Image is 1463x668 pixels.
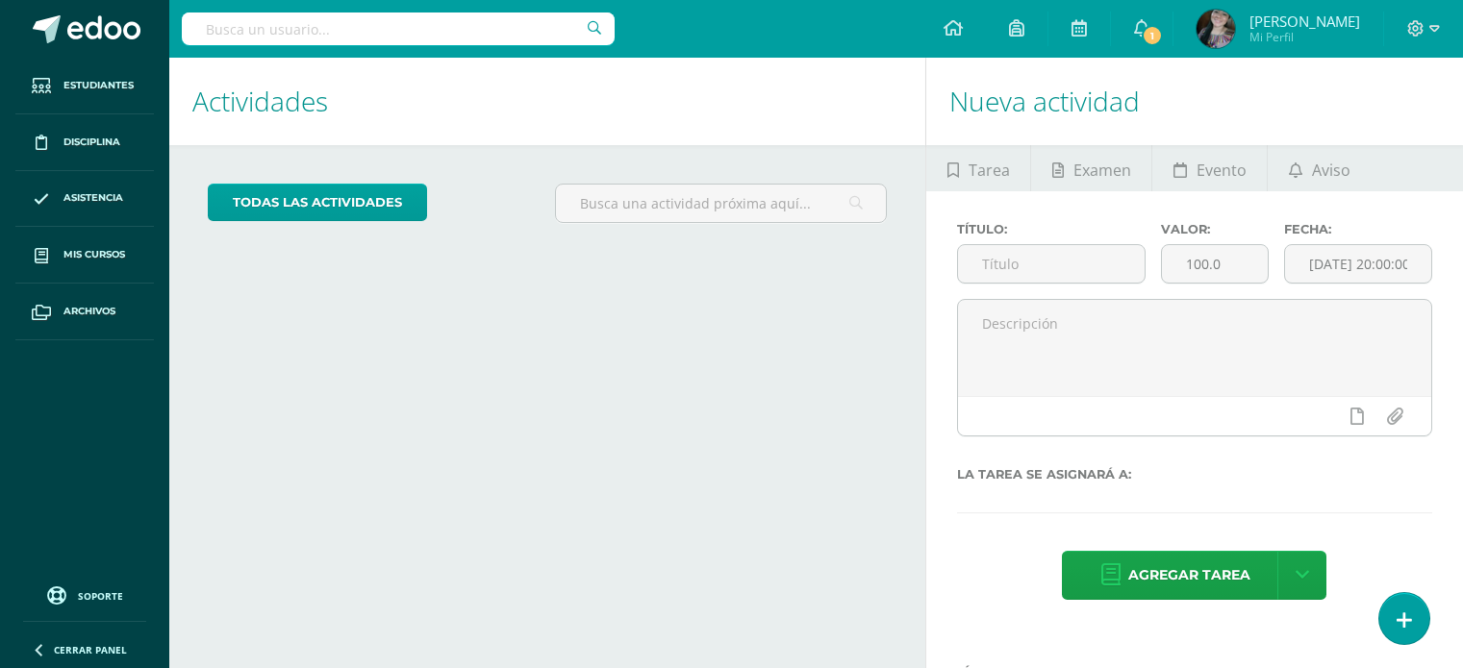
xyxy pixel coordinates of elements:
[957,222,1147,236] label: Título:
[1197,147,1247,193] span: Evento
[15,171,154,228] a: Asistencia
[957,467,1432,482] label: La tarea se asignará a:
[1128,552,1250,599] span: Agregar tarea
[15,284,154,340] a: Archivos
[63,247,125,262] span: Mis cursos
[63,304,115,319] span: Archivos
[556,185,886,222] input: Busca una actividad próxima aquí...
[78,589,123,603] span: Soporte
[969,147,1010,193] span: Tarea
[1142,25,1163,46] span: 1
[1268,145,1371,191] a: Aviso
[63,190,123,206] span: Asistencia
[1197,10,1235,48] img: b5ba50f65ad5dabcfd4408fb91298ba6.png
[15,227,154,284] a: Mis cursos
[15,58,154,114] a: Estudiantes
[54,643,127,656] span: Cerrar panel
[63,135,120,150] span: Disciplina
[208,184,427,221] a: todas las Actividades
[23,581,146,607] a: Soporte
[1249,29,1360,45] span: Mi Perfil
[1161,222,1269,236] label: Valor:
[192,58,902,145] h1: Actividades
[1285,245,1431,283] input: Fecha de entrega
[63,78,134,93] span: Estudiantes
[15,114,154,171] a: Disciplina
[1031,145,1151,191] a: Examen
[958,245,1146,283] input: Título
[1162,245,1268,283] input: Puntos máximos
[926,145,1030,191] a: Tarea
[1284,222,1432,236] label: Fecha:
[1249,12,1360,31] span: [PERSON_NAME]
[1073,147,1131,193] span: Examen
[1152,145,1267,191] a: Evento
[949,58,1440,145] h1: Nueva actividad
[182,12,615,45] input: Busca un usuario...
[1312,147,1350,193] span: Aviso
